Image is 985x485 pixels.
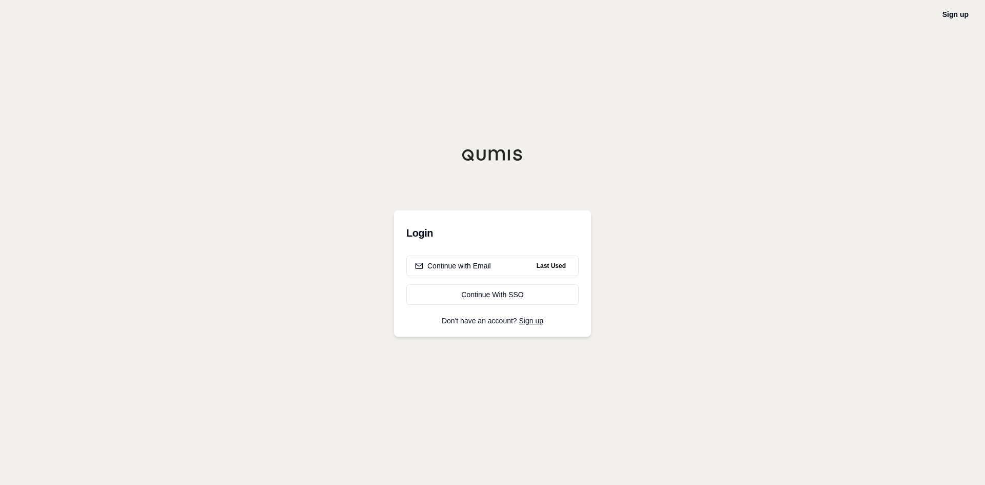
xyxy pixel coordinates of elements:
[519,317,543,325] a: Sign up
[406,223,579,243] h3: Login
[406,284,579,305] a: Continue With SSO
[406,256,579,276] button: Continue with EmailLast Used
[415,289,570,300] div: Continue With SSO
[406,317,579,324] p: Don't have an account?
[462,149,523,161] img: Qumis
[415,261,491,271] div: Continue with Email
[533,260,570,272] span: Last Used
[942,10,969,18] a: Sign up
